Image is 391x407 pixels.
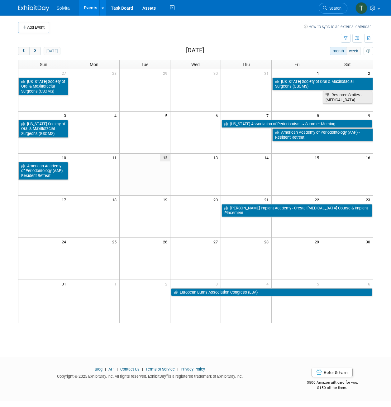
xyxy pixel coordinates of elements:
span: 10 [61,154,69,161]
a: [US_STATE] Association of Periodontists ~ Summer Meeting [222,120,372,128]
i: Personalize Calendar [366,49,370,53]
div: Copyright © 2025 ExhibitDay, Inc. All rights reserved. ExhibitDay is a registered trademark of Ex... [18,372,282,379]
span: 5 [316,280,322,288]
span: 27 [61,69,69,77]
span: 29 [162,69,170,77]
span: 21 [264,196,271,203]
a: European Burns Association Congress (EBA) [171,288,372,296]
a: Privacy Policy [181,367,205,371]
span: Tue [141,62,148,67]
a: [US_STATE] Society of Oral & Maxillofacial Surgeons (GSOMS) [272,78,373,90]
span: 6 [367,280,373,288]
span: 11 [112,154,119,161]
span: 31 [264,69,271,77]
a: Refer & Earn [312,368,353,377]
span: | [176,367,180,371]
button: myCustomButton [364,47,373,55]
span: 25 [112,238,119,246]
span: 30 [365,238,373,246]
button: Add Event [18,22,49,33]
span: 30 [213,69,221,77]
a: [PERSON_NAME] Implant Academy - Crestal [MEDICAL_DATA] Course & Implant Placement [222,204,372,217]
a: Search [319,3,347,14]
span: 29 [314,238,322,246]
span: | [141,367,145,371]
span: Search [327,6,341,11]
span: 31 [61,280,69,288]
span: 2 [367,69,373,77]
span: 14 [264,154,271,161]
span: 23 [365,196,373,203]
a: American Academy of Periodontology (AAP) - Resident Retreat [18,162,68,180]
a: How to sync to an external calendar... [304,24,373,29]
span: 18 [112,196,119,203]
span: 2 [165,280,170,288]
span: 4 [266,280,271,288]
button: week [346,47,360,55]
span: Solvita [57,6,70,11]
div: $500 Amazon gift card for you, [291,376,373,390]
span: 9 [367,112,373,119]
a: Restored Smiles - [MEDICAL_DATA] [323,91,372,104]
span: 3 [215,280,221,288]
h2: [DATE] [186,47,204,54]
span: 5 [165,112,170,119]
span: Mon [90,62,98,67]
a: API [108,367,114,371]
button: month [330,47,346,55]
button: next [29,47,41,55]
span: 7 [266,112,271,119]
span: 8 [316,112,322,119]
span: Wed [191,62,200,67]
sup: ® [166,373,168,377]
span: 12 [160,154,170,161]
span: 28 [112,69,119,77]
span: 13 [213,154,221,161]
span: Fri [294,62,299,67]
span: 1 [316,69,322,77]
button: [DATE] [44,47,60,55]
button: prev [18,47,30,55]
span: Thu [242,62,250,67]
span: | [103,367,107,371]
span: 16 [365,154,373,161]
a: American Academy of Periodontology (AAP) - Resident Retreat [272,128,373,141]
span: Sun [40,62,47,67]
span: 22 [314,196,322,203]
span: 1 [114,280,119,288]
a: Terms of Service [145,367,175,371]
span: 20 [213,196,221,203]
span: 28 [264,238,271,246]
a: [US_STATE] Society of Oral & Maxillofacial Surgeons (GSOMS) [18,120,68,138]
span: 15 [314,154,322,161]
a: Blog [95,367,103,371]
span: | [115,367,119,371]
img: Tiannah Halcomb [355,2,367,14]
span: 26 [162,238,170,246]
span: 3 [63,112,69,119]
a: [US_STATE] Society of Oral & Maxillofacial Surgeons (CSOMS) [18,78,68,95]
a: Contact Us [120,367,140,371]
span: 19 [162,196,170,203]
span: 6 [215,112,221,119]
div: $150 off for them. [291,385,373,390]
span: 27 [213,238,221,246]
span: 24 [61,238,69,246]
span: 4 [114,112,119,119]
span: Sat [344,62,351,67]
img: ExhibitDay [18,5,49,12]
span: 17 [61,196,69,203]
